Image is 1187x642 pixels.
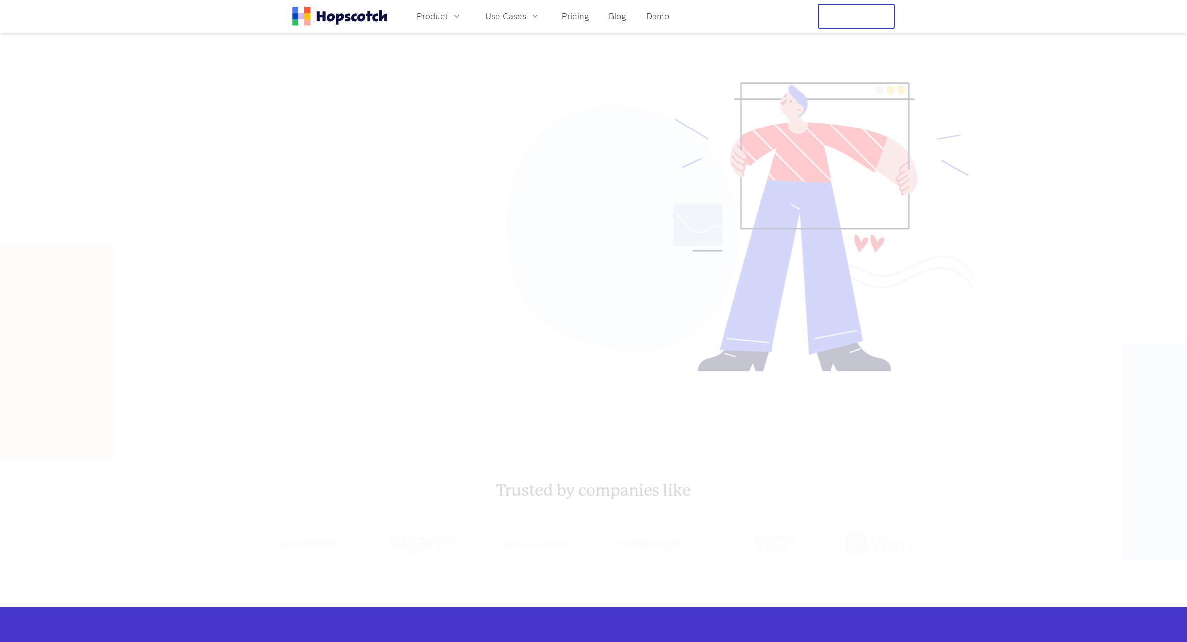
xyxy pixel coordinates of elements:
img: loganix-logo [390,526,456,561]
span: Product [417,10,448,22]
img: vism logo [845,533,911,555]
a: Home [292,7,387,26]
a: Pricing [558,8,593,24]
h2: Trusted by companies like [229,481,958,501]
img: growthbar-logo [276,537,342,550]
img: wecandoo-logo [504,539,570,548]
span: Use Cases [485,10,526,22]
a: Blog [605,8,630,24]
button: Use Cases [479,8,546,24]
img: png-apartment-therapy-house-studio-apartment-home [731,535,797,552]
img: wellprept logo [617,534,683,553]
a: Demo [642,8,673,24]
button: Product [411,8,468,24]
button: Free Trial [818,4,895,29]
